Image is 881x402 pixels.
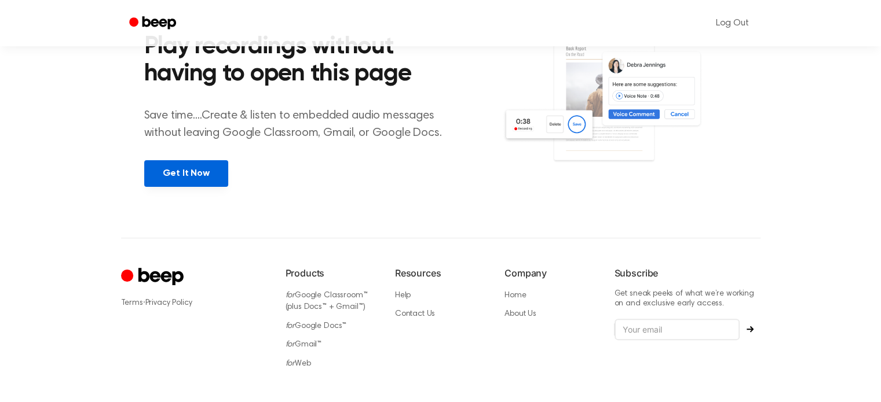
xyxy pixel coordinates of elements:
[121,12,187,35] a: Beep
[286,322,295,330] i: for
[505,266,595,280] h6: Company
[144,160,228,187] a: Get It Now
[395,292,411,300] a: Help
[286,292,295,300] i: for
[395,310,435,318] a: Contact Us
[286,360,311,368] a: forWeb
[286,341,322,349] a: forGmail™
[286,266,376,280] h6: Products
[121,299,143,307] a: Terms
[144,107,456,142] p: Save time....Create & listen to embedded audio messages without leaving Google Classroom, Gmail, ...
[286,292,368,312] a: forGoogle Classroom™ (plus Docs™ + Gmail™)
[286,322,347,330] a: forGoogle Docs™
[505,310,536,318] a: About Us
[121,297,267,309] div: ·
[505,292,526,300] a: Home
[145,299,192,307] a: Privacy Policy
[286,341,295,349] i: for
[286,360,295,368] i: for
[121,266,187,289] a: Cruip
[395,266,486,280] h6: Resources
[740,326,761,333] button: Subscribe
[615,319,740,341] input: Your email
[615,289,761,309] p: Get sneak peeks of what we’re working on and exclusive early access.
[704,9,761,37] a: Log Out
[615,266,761,280] h6: Subscribe
[144,34,456,88] h2: Play recordings without having to open this page
[502,30,737,186] img: Voice Comments on Docs and Recording Widget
